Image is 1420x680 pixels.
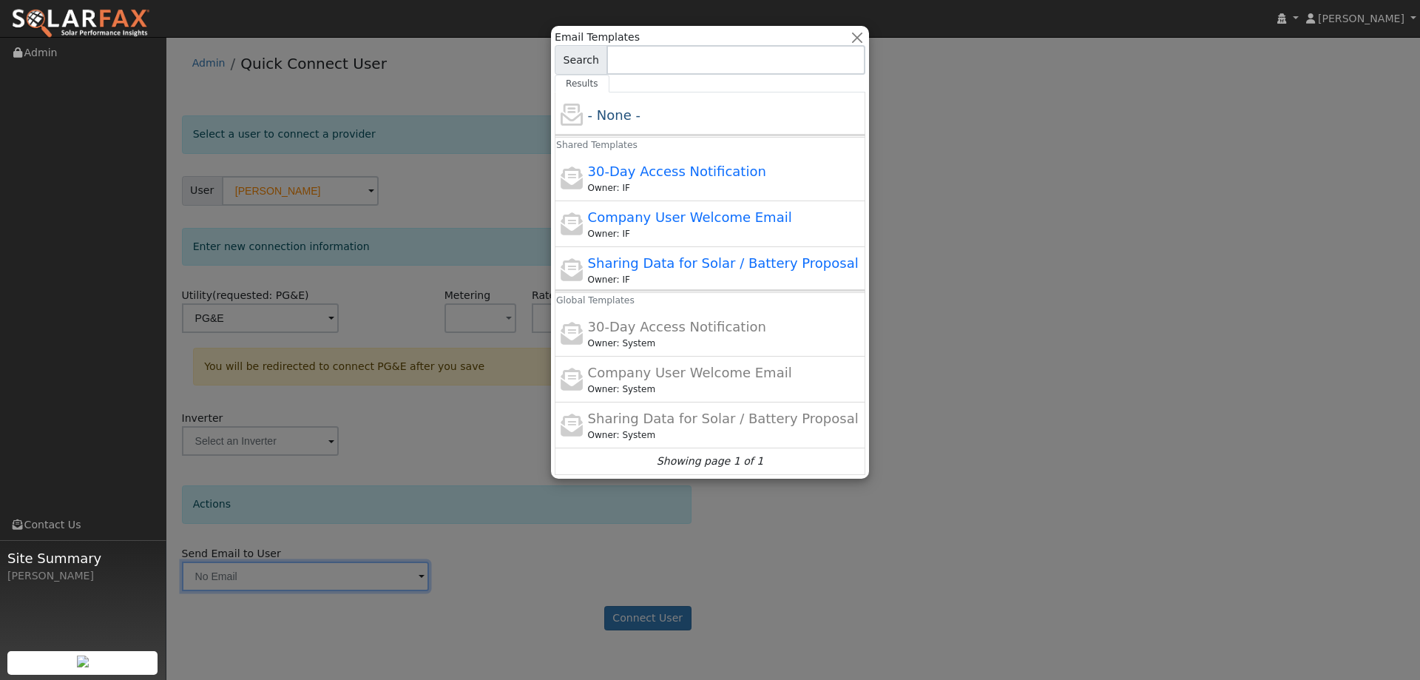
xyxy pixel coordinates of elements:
div: Ian Finger [588,181,862,195]
h6: Shared Templates [546,135,567,156]
div: Ian Finger [588,273,862,286]
i: Showing page 1 of 1 [657,454,763,469]
span: 30-Day Access Notification [588,164,766,179]
span: Search [555,45,607,75]
span: Sharing Data for Solar / Battery Proposal [588,411,859,426]
span: Company User Welcome Email [588,365,792,380]
div: Leroy Coffman [588,428,862,442]
span: Sharing Data for Solar / Battery Proposal [588,255,859,271]
span: [PERSON_NAME] [1318,13,1404,24]
span: Site Summary [7,548,158,568]
div: [PERSON_NAME] [7,568,158,584]
span: 30-Day Access Notification [588,319,766,334]
span: - None - [588,107,640,123]
a: Results [555,75,609,92]
div: Ian Finger [588,227,862,240]
img: SolarFax [11,8,150,39]
div: Leroy Coffman [588,383,862,396]
span: Email Templates [555,30,640,45]
img: retrieve [77,656,89,667]
div: Leroy Coffman [588,337,862,350]
span: Company User Welcome Email [588,209,792,225]
h6: Global Templates [546,290,567,312]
